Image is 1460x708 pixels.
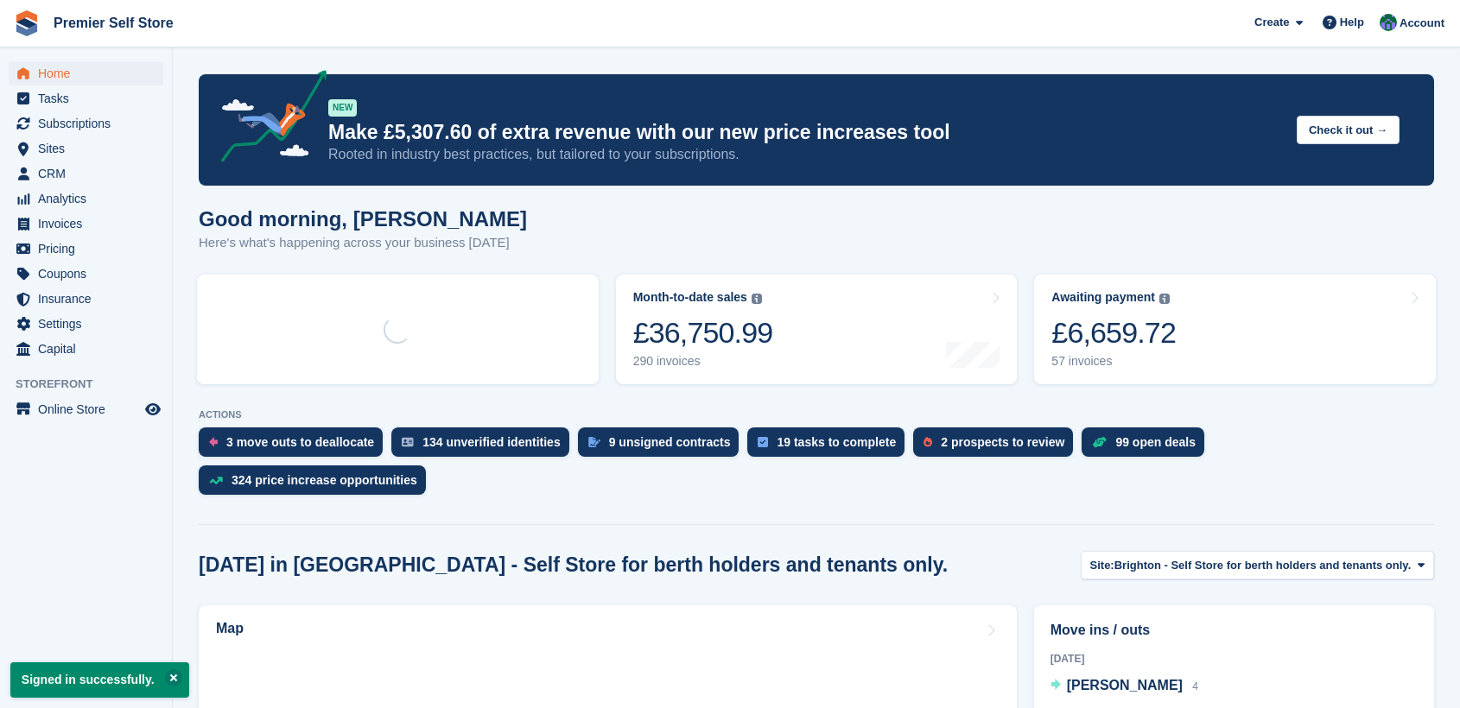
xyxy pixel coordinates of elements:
[1092,436,1107,448] img: deal-1b604bf984904fb50ccaf53a9ad4b4a5d6e5aea283cecdc64d6e3604feb123c2.svg
[38,262,142,286] span: Coupons
[1051,675,1198,698] a: [PERSON_NAME] 4
[1400,15,1444,32] span: Account
[199,427,391,465] a: 3 move outs to deallocate
[1192,680,1198,692] span: 4
[143,399,163,420] a: Preview store
[1090,557,1114,574] span: Site:
[199,207,527,231] h1: Good morning, [PERSON_NAME]
[1115,435,1196,449] div: 99 open deals
[226,435,374,449] div: 3 move outs to deallocate
[1067,678,1183,692] span: [PERSON_NAME]
[47,9,181,37] a: Premier Self Store
[924,437,932,447] img: prospect-51fa495bee0391a8d652442698ab0144808aea92771e9ea1ae160a38d050c398.svg
[1297,116,1400,144] button: Check it out →
[328,145,1283,164] p: Rooted in industry best practices, but tailored to your subscriptions.
[578,427,748,465] a: 9 unsigned contracts
[209,477,223,484] img: price_increase_opportunities-93ffe204e8149a01c8c9dc8f82e8f89637d9d84a8eef4429ea346261dce0b2c0.svg
[1114,557,1412,574] span: Brighton - Self Store for berth holders and tenants only.
[747,427,913,465] a: 19 tasks to complete
[38,86,142,111] span: Tasks
[216,621,244,636] h2: Map
[9,111,163,136] a: menu
[758,437,768,447] img: task-75834270c22a3079a89374b754ae025e5fb1db73e45f91037f5363f120a921f8.svg
[9,136,163,161] a: menu
[199,465,435,503] a: 324 price increase opportunities
[328,120,1283,145] p: Make £5,307.60 of extra revenue with our new price increases tool
[38,237,142,261] span: Pricing
[9,161,163,186] a: menu
[14,10,40,36] img: stora-icon-8386f47178a22dfd0bd8f6a31ec36ba5ce8667c1dd55bd0f319d3a0aa187defe.svg
[209,437,218,447] img: move_outs_to_deallocate_icon-f764333ba52eb49d3ac5e1228854f67142a1ed5810a6f6cc68b1a99e826820c5.svg
[1081,551,1434,579] button: Site: Brighton - Self Store for berth holders and tenants only.
[9,86,163,111] a: menu
[10,662,189,698] p: Signed in successfully.
[38,61,142,85] span: Home
[38,312,142,336] span: Settings
[38,111,142,136] span: Subscriptions
[38,397,142,421] span: Online Store
[588,437,600,447] img: contract_signature_icon-13c848040528278c33f63329250d36e43548de30e8caae1d1a13099fd9432cc5.svg
[1254,14,1289,31] span: Create
[633,354,773,369] div: 290 invoices
[1051,315,1176,351] div: £6,659.72
[206,70,327,168] img: price-adjustments-announcement-icon-8257ccfd72463d97f412b2fc003d46551f7dbcb40ab6d574587a9cd5c0d94...
[38,161,142,186] span: CRM
[633,315,773,351] div: £36,750.99
[391,427,578,465] a: 134 unverified identities
[1051,651,1418,667] div: [DATE]
[38,186,142,211] span: Analytics
[1034,275,1436,384] a: Awaiting payment £6,659.72 57 invoices
[1051,620,1418,641] h2: Move ins / outs
[9,237,163,261] a: menu
[1051,354,1176,369] div: 57 invoices
[9,186,163,211] a: menu
[328,99,357,117] div: NEW
[38,136,142,161] span: Sites
[402,437,414,447] img: verify_identity-adf6edd0f0f0b5bbfe63781bf79b02c33cf7c696d77639b501bdc392416b5a36.svg
[9,397,163,421] a: menu
[9,61,163,85] a: menu
[9,262,163,286] a: menu
[633,290,747,305] div: Month-to-date sales
[199,553,948,577] h2: [DATE] in [GEOGRAPHIC_DATA] - Self Store for berth holders and tenants only.
[616,275,1018,384] a: Month-to-date sales £36,750.99 290 invoices
[38,212,142,236] span: Invoices
[609,435,731,449] div: 9 unsigned contracts
[38,287,142,311] span: Insurance
[199,409,1434,420] p: ACTIONS
[941,435,1064,449] div: 2 prospects to review
[1340,14,1364,31] span: Help
[16,376,172,393] span: Storefront
[9,337,163,361] a: menu
[777,435,896,449] div: 19 tasks to complete
[232,473,417,487] div: 324 price increase opportunities
[9,212,163,236] a: menu
[422,435,561,449] div: 134 unverified identities
[1159,294,1170,304] img: icon-info-grey-7440780725fd019a000dd9b08b2336e03edf1995a4989e88bcd33f0948082b44.svg
[1380,14,1397,31] img: Jo Granger
[1051,290,1155,305] div: Awaiting payment
[199,233,527,253] p: Here's what's happening across your business [DATE]
[752,294,762,304] img: icon-info-grey-7440780725fd019a000dd9b08b2336e03edf1995a4989e88bcd33f0948082b44.svg
[913,427,1082,465] a: 2 prospects to review
[38,337,142,361] span: Capital
[9,312,163,336] a: menu
[9,287,163,311] a: menu
[1082,427,1213,465] a: 99 open deals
